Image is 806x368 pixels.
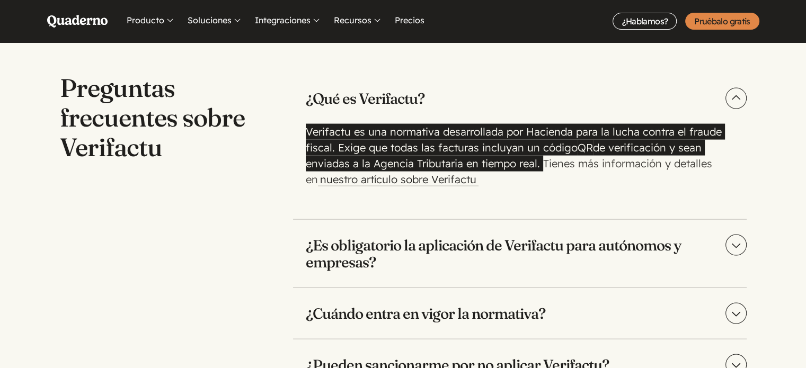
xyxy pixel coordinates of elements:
[28,28,117,36] div: Domain: [DOMAIN_NAME]
[578,141,593,154] abbr: Quick Response
[293,73,747,124] summary: ¿Qué es Verifactu?
[29,61,37,70] img: tab_domain_overview_orange.svg
[60,73,251,162] h2: Preguntas frecuentes sobre Verifactu
[17,17,25,25] img: logo_orange.svg
[293,288,747,339] summary: ¿Cuándo entra en vigor la normativa?
[40,62,95,69] div: Domain Overview
[117,62,179,69] div: Keywords by Traffic
[30,17,52,25] div: v 4.0.25
[306,124,730,187] p: Verifactu es una normativa desarrollada por Hacienda para la lucha contra el fraude fiscal. Exige...
[17,28,25,36] img: website_grey.svg
[318,173,479,186] a: nuestro artículo sobre Verifactu
[293,220,747,288] summary: ¿Es obligatorio la aplicación de Verifactu para autónomos y empresas?
[105,61,114,70] img: tab_keywords_by_traffic_grey.svg
[685,13,759,30] a: Pruébalo gratis
[613,13,677,30] a: ¿Hablamos?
